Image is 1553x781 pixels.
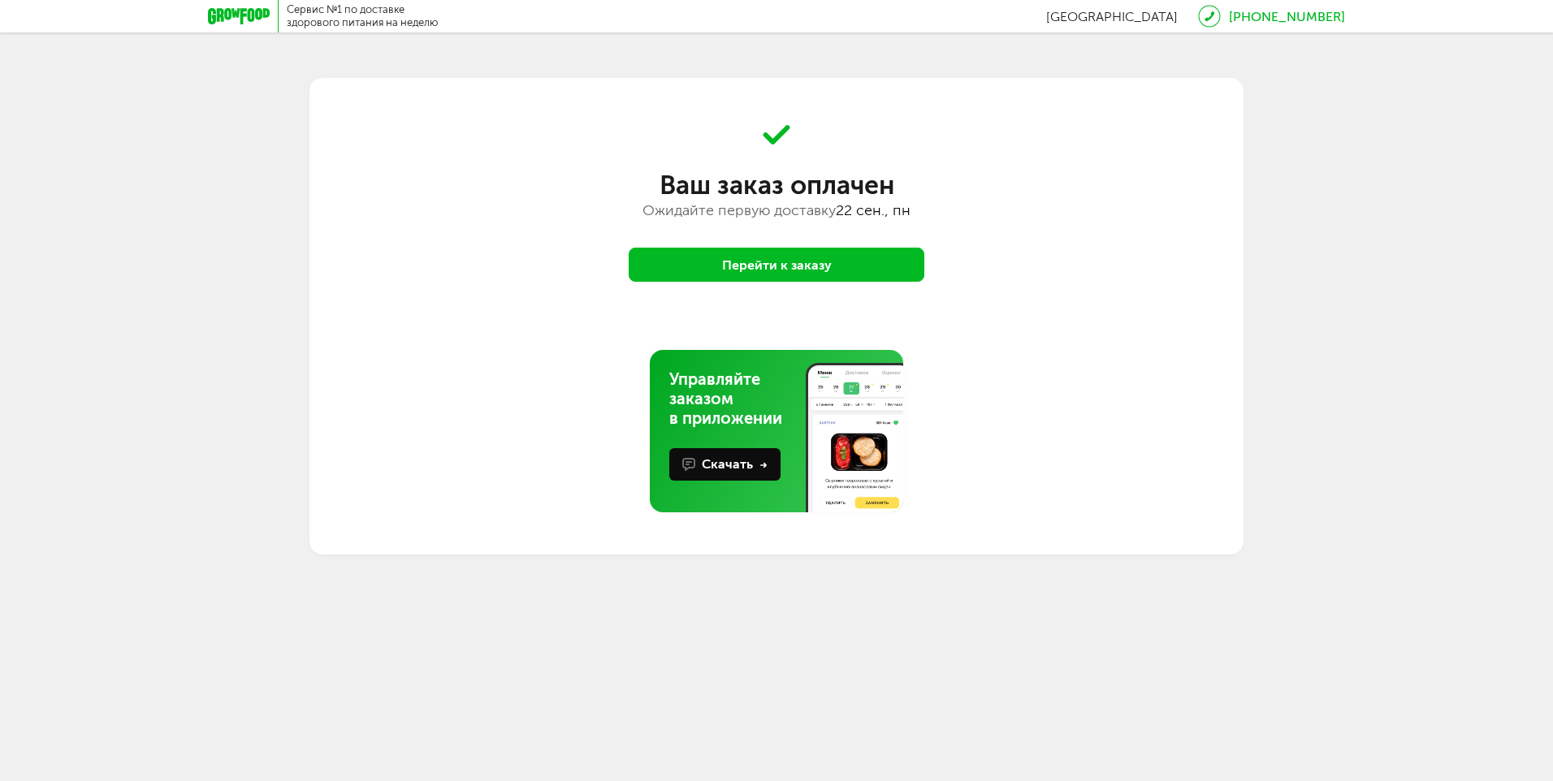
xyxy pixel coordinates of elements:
span: 22 сен., пн [836,201,911,219]
div: Сервис №1 по доставке здорового питания на неделю [287,3,439,29]
div: Ваш заказ оплачен [309,172,1244,198]
div: Управляйте заказом в приложении [669,369,799,428]
button: Перейти к заказу [629,248,924,282]
span: [GEOGRAPHIC_DATA] [1046,9,1178,24]
a: [PHONE_NUMBER] [1229,9,1345,24]
button: Скачать [669,448,781,481]
div: Скачать [702,455,768,474]
div: Ожидайте первую доставку [309,199,1244,222]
